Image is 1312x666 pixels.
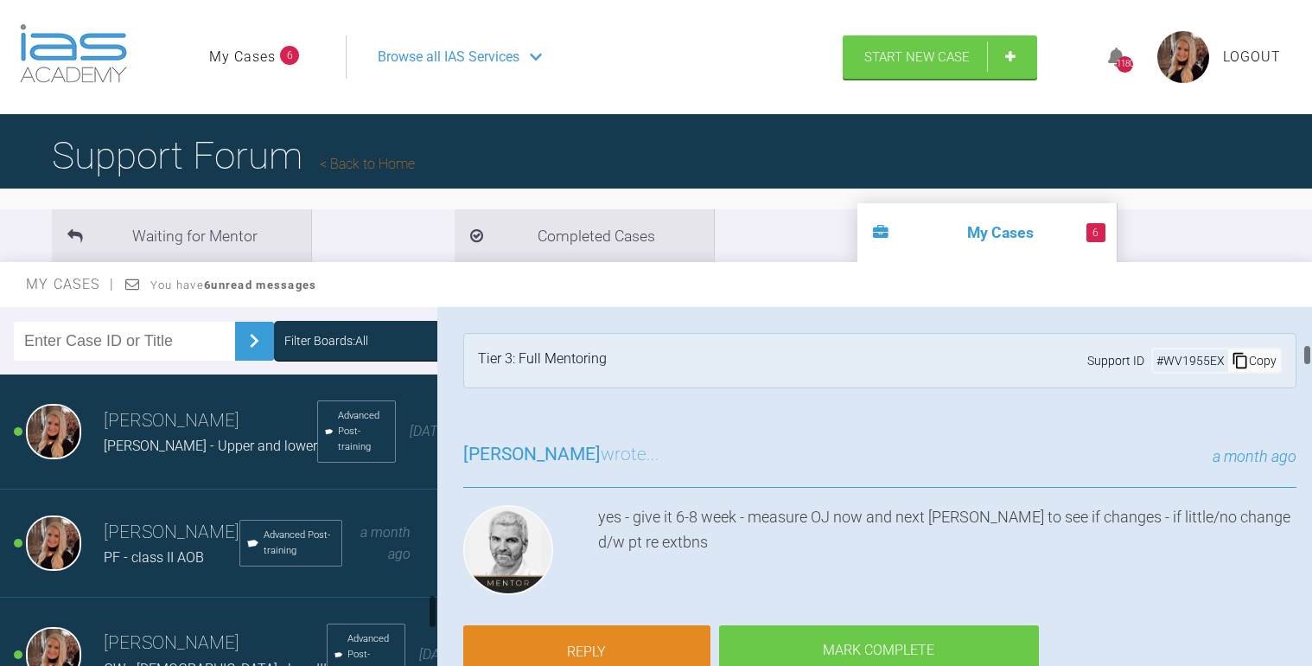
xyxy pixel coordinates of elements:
span: a month ago [1213,447,1296,465]
li: Completed Cases [455,209,714,262]
h3: [PERSON_NAME] [104,407,317,436]
img: Emma Wall [26,404,81,459]
span: a month ago [360,524,411,563]
span: [PERSON_NAME] - Upper and lower [104,438,317,454]
span: 6 [280,46,299,65]
h3: [PERSON_NAME] [104,629,327,658]
span: [DATE] [419,646,458,663]
img: chevronRight.28bd32b0.svg [240,327,268,355]
input: Enter Case ID or Title [14,322,235,361]
span: [DATE] [410,423,449,439]
span: Browse all IAS Services [378,46,519,68]
div: Tier 3: Full Mentoring [478,348,607,374]
span: You have [150,279,317,291]
span: Advanced Post-training [338,408,388,455]
div: # WV1955EX [1153,351,1228,370]
img: Ross Hobson [463,505,553,595]
a: My Cases [209,46,276,68]
span: My Cases [26,276,115,292]
h3: [PERSON_NAME] [104,518,239,548]
div: yes - give it 6-8 week - measure OJ now and next [PERSON_NAME] to see if changes - if little/no c... [598,505,1296,602]
span: [PERSON_NAME] [463,444,601,464]
strong: 6 unread messages [204,279,316,291]
h1: Support Forum [52,125,415,186]
li: My Cases [857,203,1117,262]
div: Filter Boards: All [284,331,368,350]
span: 6 [1086,223,1105,242]
div: 1180 [1117,56,1133,73]
img: profile.png [1157,31,1209,83]
img: Emma Wall [26,516,81,571]
span: Advanced Post-training [264,528,334,559]
span: Support ID [1087,351,1144,370]
div: Copy [1228,349,1280,372]
li: Waiting for Mentor [52,209,311,262]
span: Start New Case [864,49,970,65]
img: logo-light.3e3ef733.png [20,24,127,83]
h3: wrote... [463,440,659,470]
a: Logout [1223,46,1281,68]
a: Back to Home [320,156,415,172]
a: Start New Case [843,35,1037,79]
span: PF - class II AOB [104,549,204,566]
